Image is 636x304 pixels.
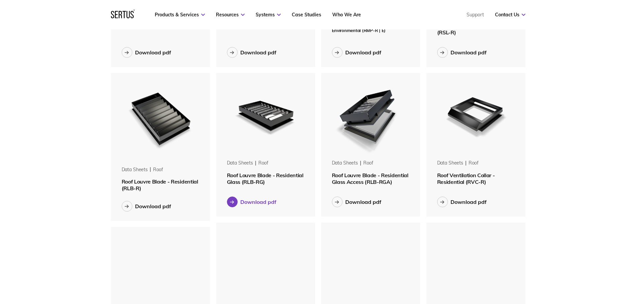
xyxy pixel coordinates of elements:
span: Roof Louvre Blade - Residential (RLB-R) [122,178,198,192]
span: Roof Ventilation Collar - Residential (RVC-R) [437,172,495,185]
div: Data Sheets [437,160,463,167]
span: Roof Louvre Blade - Residential Glass Access (RLB-RGA) [332,172,408,185]
div: roof [153,167,163,173]
a: Products & Services [155,12,205,18]
div: Download pdf [345,49,381,56]
button: Download pdf [227,197,276,207]
div: Download pdf [345,199,381,205]
div: roof [258,160,268,167]
button: Download pdf [122,47,171,58]
a: Case Studies [292,12,321,18]
div: Download pdf [135,203,171,210]
div: roof [363,160,373,167]
a: Resources [216,12,245,18]
div: roof [469,160,479,167]
span: Roof Louvre Blade - Residential Glass (RLB-RG) [227,172,303,185]
div: Download pdf [451,199,487,205]
button: Download pdf [437,47,487,58]
div: Download pdf [240,49,276,56]
button: Download pdf [437,197,487,207]
iframe: Chat Widget [516,227,636,304]
a: Support [467,12,484,18]
div: Data Sheets [227,160,253,167]
div: Download pdf [240,199,276,205]
div: Download pdf [451,49,487,56]
button: Download pdf [227,47,276,58]
button: Download pdf [122,201,171,212]
a: Contact Us [495,12,525,18]
button: Download pdf [332,197,381,207]
div: Data Sheets [332,160,358,167]
a: Systems [256,12,281,18]
div: Data Sheets [122,167,148,173]
button: Download pdf [332,47,381,58]
div: Download pdf [135,49,171,56]
a: Who We Are [332,12,361,18]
